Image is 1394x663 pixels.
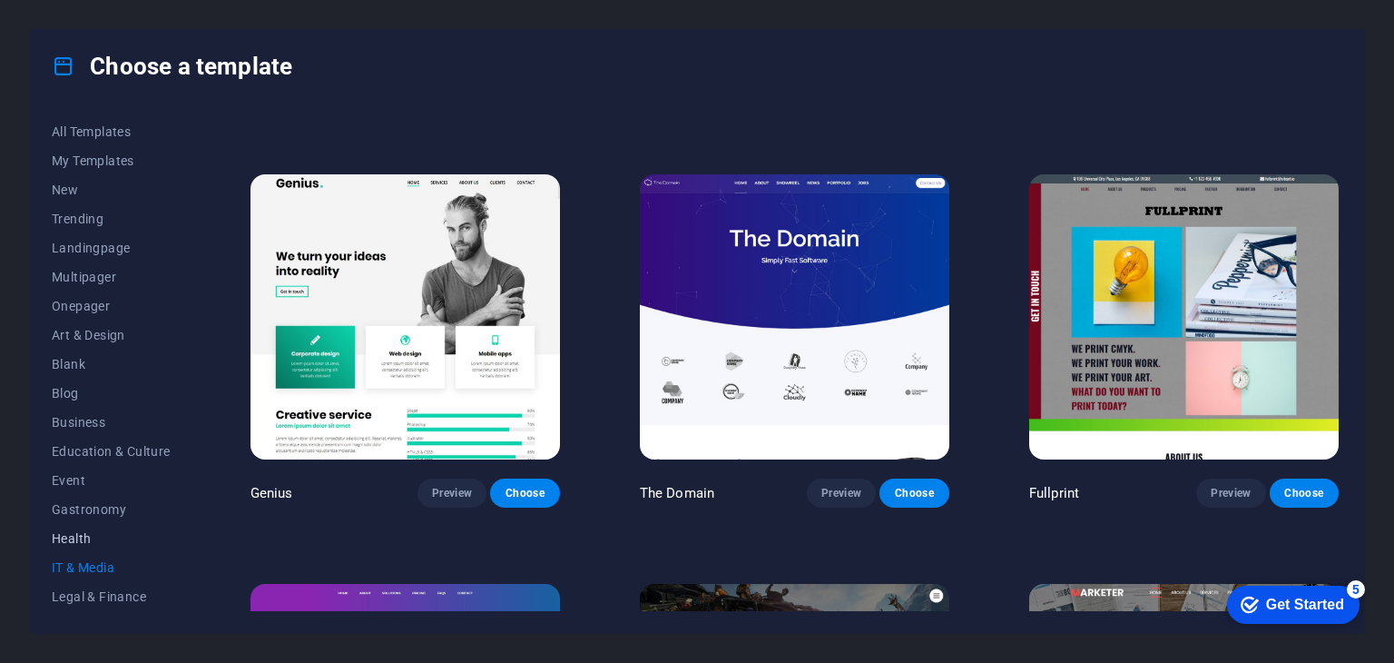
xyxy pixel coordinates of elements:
span: Multipager [52,270,171,284]
button: Art & Design [52,321,171,350]
button: Blank [52,350,171,379]
span: Gastronomy [52,502,171,517]
div: 5 [134,4,152,22]
img: Genius [250,174,560,460]
button: Gastronomy [52,495,171,524]
button: Health [52,524,171,553]
p: The Domain [640,484,714,502]
button: Onepager [52,292,171,321]
button: New [52,175,171,204]
span: Legal & Finance [52,589,171,604]
button: Multipager [52,262,171,292]
span: My Templates [52,153,171,168]
span: Preview [432,486,472,500]
img: Fullprint [1029,174,1339,460]
button: Trending [52,204,171,233]
span: Choose [1284,486,1324,500]
button: Choose [1270,479,1339,508]
button: Blog [52,379,171,408]
span: All Templates [52,124,171,139]
span: Preview [1211,486,1251,500]
button: IT & Media [52,553,171,582]
p: Fullprint [1029,484,1079,502]
span: Landingpage [52,241,171,255]
div: Get Started 5 items remaining, 0% complete [15,9,147,47]
button: Legal & Finance [52,582,171,611]
button: All Templates [52,117,171,146]
span: Choose [505,486,545,500]
span: IT & Media [52,560,171,575]
p: Genius [250,484,293,502]
img: The Domain [640,174,949,460]
button: My Templates [52,146,171,175]
span: Choose [894,486,934,500]
button: Event [52,466,171,495]
div: Get Started [54,20,132,36]
button: Preview [1196,479,1265,508]
span: Preview [821,486,861,500]
span: Blank [52,357,171,371]
span: Onepager [52,299,171,313]
span: Health [52,531,171,546]
span: Education & Culture [52,444,171,459]
span: Event [52,473,171,488]
span: Art & Design [52,328,171,342]
button: Preview [417,479,486,508]
button: Landingpage [52,233,171,262]
button: Education & Culture [52,437,171,466]
span: Business [52,415,171,430]
span: New [52,183,171,197]
button: Choose [490,479,559,508]
span: Blog [52,386,171,401]
button: Choose [879,479,948,508]
button: Business [52,408,171,437]
h4: Choose a template [52,52,292,81]
button: Preview [807,479,876,508]
span: Trending [52,212,171,226]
